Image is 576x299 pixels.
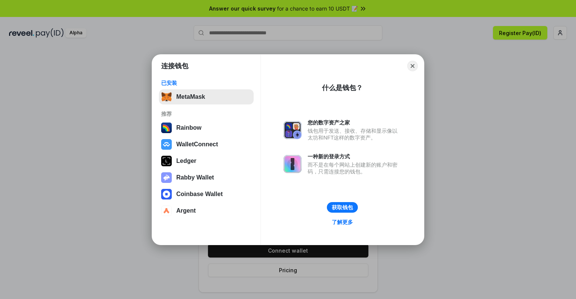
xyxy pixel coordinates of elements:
img: svg+xml,%3Csvg%20xmlns%3D%22http%3A%2F%2Fwww.w3.org%2F2000%2Fsvg%22%20width%3D%2228%22%20height%3... [161,156,172,166]
button: Close [407,61,418,71]
div: 而不是在每个网站上创建新的账户和密码，只需连接您的钱包。 [308,161,401,175]
div: MetaMask [176,94,205,100]
img: svg+xml,%3Csvg%20width%3D%22120%22%20height%3D%22120%22%20viewBox%3D%220%200%20120%20120%22%20fil... [161,123,172,133]
button: Argent [159,203,254,218]
div: Rabby Wallet [176,174,214,181]
div: 获取钱包 [332,204,353,211]
div: 钱包用于发送、接收、存储和显示像以太坊和NFT这样的数字资产。 [308,127,401,141]
div: 已安装 [161,80,251,86]
div: 了解更多 [332,219,353,225]
a: 了解更多 [327,217,357,227]
button: MetaMask [159,89,254,104]
div: Coinbase Wallet [176,191,223,198]
div: 您的数字资产之家 [308,119,401,126]
h1: 连接钱包 [161,61,188,71]
img: svg+xml,%3Csvg%20xmlns%3D%22http%3A%2F%2Fwww.w3.org%2F2000%2Fsvg%22%20fill%3D%22none%22%20viewBox... [161,172,172,183]
div: WalletConnect [176,141,218,148]
div: Rainbow [176,124,202,131]
button: WalletConnect [159,137,254,152]
img: svg+xml,%3Csvg%20xmlns%3D%22http%3A%2F%2Fwww.w3.org%2F2000%2Fsvg%22%20fill%3D%22none%22%20viewBox... [283,155,302,173]
button: Rainbow [159,120,254,135]
div: Ledger [176,158,196,164]
img: svg+xml,%3Csvg%20width%3D%2228%22%20height%3D%2228%22%20viewBox%3D%220%200%2028%2028%22%20fill%3D... [161,189,172,199]
div: Argent [176,207,196,214]
button: Rabby Wallet [159,170,254,185]
button: 获取钱包 [327,202,358,213]
div: 推荐 [161,110,251,117]
div: 一种新的登录方式 [308,153,401,160]
button: Coinbase Wallet [159,187,254,202]
img: svg+xml,%3Csvg%20fill%3D%22none%22%20height%3D%2233%22%20viewBox%3D%220%200%2035%2033%22%20width%... [161,92,172,102]
img: svg+xml,%3Csvg%20width%3D%2228%22%20height%3D%2228%22%20viewBox%3D%220%200%2028%2028%22%20fill%3D... [161,139,172,150]
img: svg+xml,%3Csvg%20width%3D%2228%22%20height%3D%2228%22%20viewBox%3D%220%200%2028%2028%22%20fill%3D... [161,205,172,216]
div: 什么是钱包？ [322,83,363,92]
button: Ledger [159,153,254,169]
img: svg+xml,%3Csvg%20xmlns%3D%22http%3A%2F%2Fwww.w3.org%2F2000%2Fsvg%22%20fill%3D%22none%22%20viewBox... [283,121,302,139]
